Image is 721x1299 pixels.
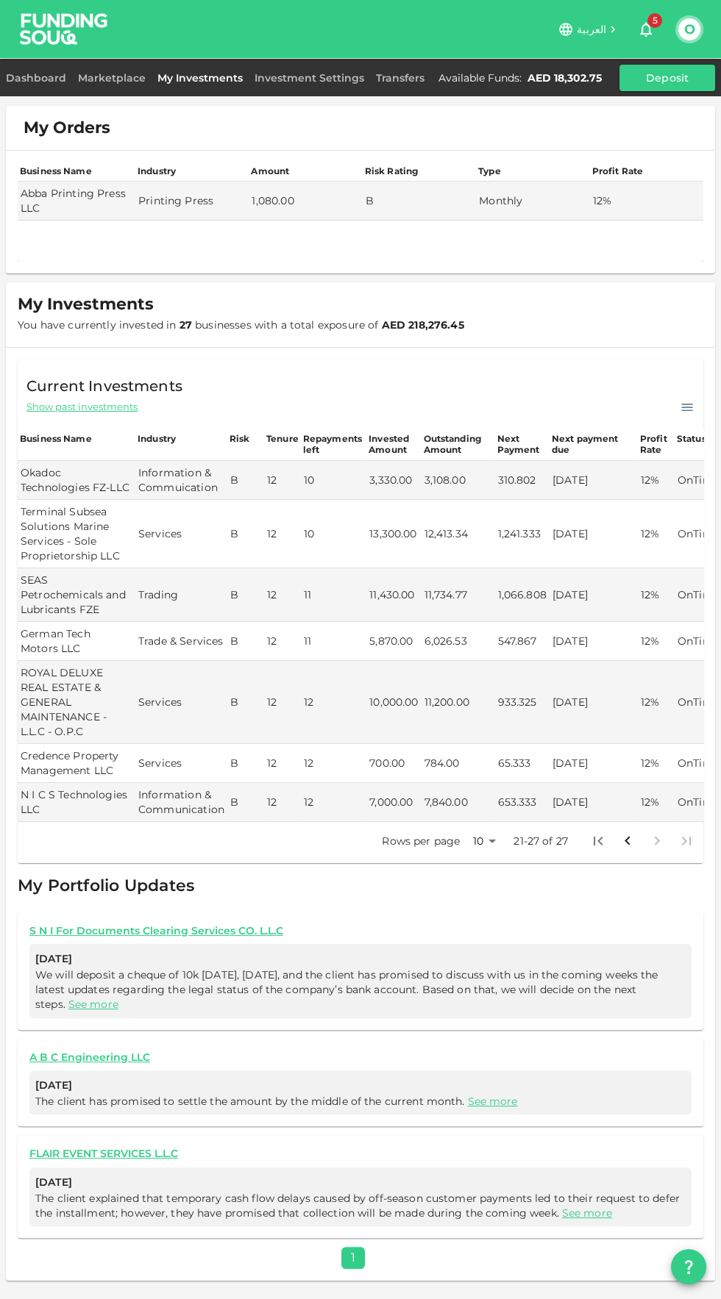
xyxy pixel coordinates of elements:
td: 10,000.00 [366,661,421,744]
p: Rows per page [382,834,460,848]
td: B [227,568,264,622]
div: Industry [138,433,176,444]
span: العربية [577,23,606,36]
a: Transfers [370,71,430,85]
a: Dashboard [6,71,72,85]
span: The client explained that temporary cash flow delays caused by off-season customer payments led t... [35,1192,680,1220]
strong: 27 [180,318,192,332]
td: 12 [264,461,301,500]
td: ROYAL DELUXE REAL ESTATE & GENERAL MAINTENANCE - L.L.C - O.P.C [18,661,135,744]
div: Next Payment [497,433,547,455]
td: German Tech Motors LLC [18,622,135,661]
td: 12% [638,783,675,822]
td: 11,734.77 [422,568,495,622]
a: Marketplace [72,71,152,85]
a: A B C Engineering LLC [29,1051,692,1064]
td: 12% [638,500,675,568]
td: 12% [590,182,703,221]
td: 12 [264,783,301,822]
td: 784.00 [422,744,495,783]
td: 12 [301,744,366,783]
div: Type [478,165,502,176]
td: 12% [638,661,675,744]
td: 6,026.53 [422,622,495,661]
td: 7,840.00 [422,783,495,822]
div: Risk [230,433,253,444]
td: 12 [264,568,301,622]
div: Business Name [20,433,92,444]
button: 5 [631,15,661,44]
td: Monthly [476,182,589,221]
td: 11,430.00 [366,568,421,622]
a: See more [562,1206,612,1220]
div: Profit Rate [640,433,672,455]
div: Invested Amount [369,433,419,455]
td: Printing Press [135,182,249,221]
div: Amount [251,165,289,176]
span: My Orders [24,118,110,138]
a: See more [468,1095,518,1108]
td: 11 [301,568,366,622]
div: Profit Rate [592,165,643,176]
td: 653.333 [495,783,550,822]
a: See more [68,998,118,1011]
td: 13,300.00 [366,500,421,568]
td: Okadoc Technologies FZ-LLC [18,461,135,500]
button: Go to first page [583,826,613,856]
div: Available Funds : [438,71,522,85]
span: My Portfolio Updates [18,876,194,895]
td: B [363,182,476,221]
div: Industry [138,165,176,176]
div: AED 18,302.75 [528,71,602,85]
a: S N I For Documents Clearing Services CO. L.L.C [29,924,692,938]
td: [DATE] [550,461,638,500]
td: [DATE] [550,622,638,661]
td: 65.333 [495,744,550,783]
td: 12 [301,783,366,822]
span: 5 [647,13,662,28]
td: 12% [638,744,675,783]
td: 12 [264,744,301,783]
td: [DATE] [550,661,638,744]
td: 5,870.00 [366,622,421,661]
span: [DATE] [35,950,686,968]
td: 1,066.808 [495,568,550,622]
a: My Investments [152,71,249,85]
a: Investment Settings [249,71,370,85]
div: Outstanding Amount [424,433,493,455]
td: Information & Communication [135,783,227,822]
td: Services [135,744,227,783]
td: 933.325 [495,661,550,744]
div: Status [677,433,706,444]
td: 11 [301,622,366,661]
td: 12% [638,461,675,500]
td: 12 [264,661,301,744]
span: Show past investments [26,400,138,414]
div: 10 [466,831,501,852]
td: Trading [135,568,227,622]
span: My Investments [18,294,154,315]
td: Trade & Services [135,622,227,661]
td: SEAS Petrochemicals and Lubricants FZE [18,568,135,622]
td: Services [135,661,227,744]
td: B [227,661,264,744]
td: 547.867 [495,622,550,661]
strong: AED 218,276.45 [382,318,464,332]
td: 12% [638,622,675,661]
span: You have currently invested in businesses with a total exposure of [18,318,464,332]
a: FLAIR EVENT SERVICES L.L.C [29,1147,692,1161]
td: [DATE] [550,783,638,822]
div: Repayments left [303,433,364,455]
td: [DATE] [550,568,638,622]
td: [DATE] [550,744,638,783]
div: Tenure [266,433,299,444]
td: 12% [638,568,675,622]
td: 700.00 [366,744,421,783]
td: B [227,744,264,783]
td: 3,108.00 [422,461,495,500]
td: 1,241.333 [495,500,550,568]
button: Go to previous page [613,826,642,856]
